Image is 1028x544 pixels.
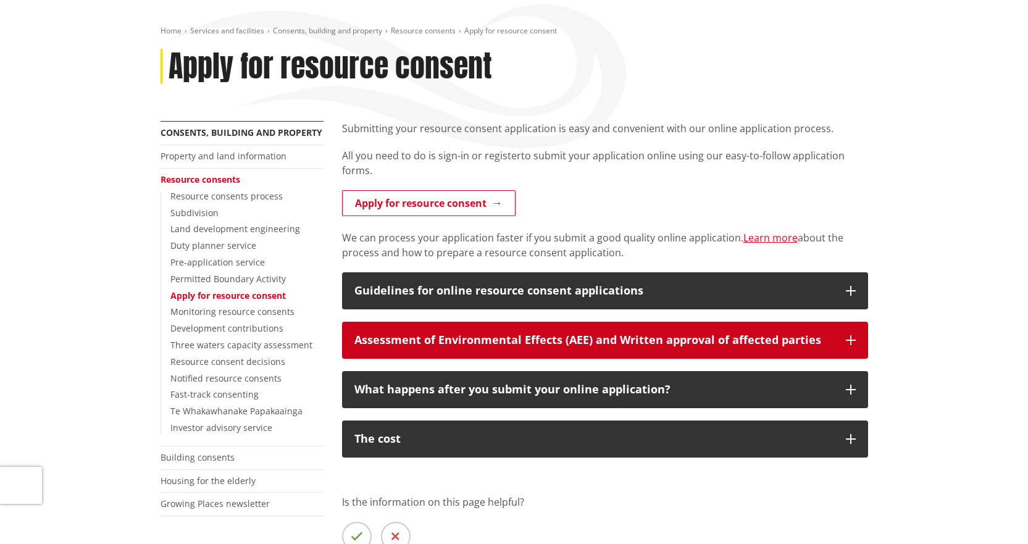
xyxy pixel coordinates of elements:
a: Housing for the elderly [161,475,256,487]
a: Three waters capacity assessment [170,339,312,351]
button: The cost [342,421,868,458]
a: Pre-application service [170,256,265,268]
a: Subdivision [170,207,219,219]
a: Monitoring resource consents [170,306,295,317]
a: Consents, building and property [273,25,382,36]
a: Resource consents process [170,190,283,202]
a: Fast-track consenting [170,388,259,400]
div: Assessment of Environmental Effects (AEE) and Written approval of affected parties [354,334,834,346]
a: Apply for resource consent [170,290,286,301]
iframe: Messenger Launcher [971,492,1016,537]
p: to submit your application online using our easy-to-follow application forms. [342,148,868,178]
button: Guidelines for online resource consent applications [342,272,868,309]
a: Resource consent decisions [170,356,285,367]
nav: breadcrumb [161,26,868,36]
span: All you need to do is sign-in or register [342,149,521,162]
a: Resource consents [391,25,456,36]
a: Resource consents [161,174,240,185]
span: Apply for resource consent [464,25,557,36]
a: Services and facilities [190,25,264,36]
a: Consents, building and property [161,127,322,138]
a: Investor advisory service [170,422,272,433]
button: What happens after you submit your online application? [342,371,868,408]
div: What happens after you submit your online application? [354,383,834,396]
p: Is the information on this page helpful? [342,495,868,509]
a: Apply for resource consent [342,190,516,216]
p: We can process your application faster if you submit a good quality online application. about the... [342,230,868,260]
a: Te Whakawhanake Papakaainga [170,405,303,417]
a: Home [161,25,182,36]
a: Permitted Boundary Activity [170,273,286,285]
span: Submitting your resource consent application is easy and convenient with our online application p... [342,122,834,135]
a: Property and land information [161,150,286,162]
div: Guidelines for online resource consent applications [354,285,834,297]
a: Development contributions [170,322,283,334]
button: Assessment of Environmental Effects (AEE) and Written approval of affected parties [342,322,868,359]
a: Building consents [161,451,235,463]
a: Notified resource consents [170,372,282,384]
a: Duty planner service [170,240,256,251]
a: Learn more [743,231,798,245]
a: Land development engineering [170,223,300,235]
h1: Apply for resource consent [169,49,492,85]
div: The cost [354,433,834,445]
a: Growing Places newsletter [161,498,270,509]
